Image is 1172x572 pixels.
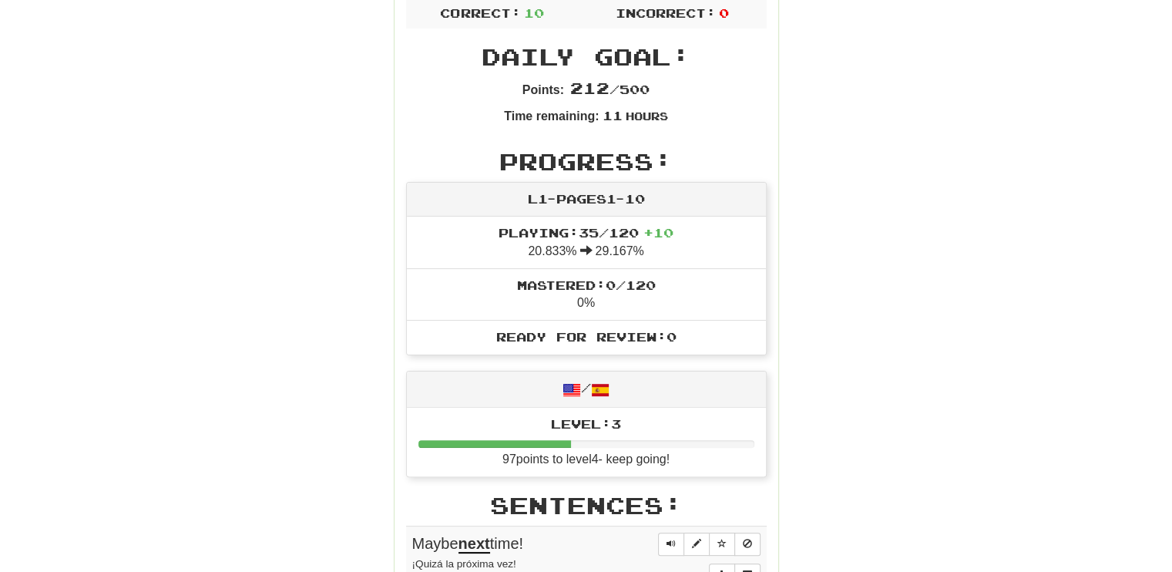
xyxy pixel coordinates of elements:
u: next [458,535,490,553]
span: Incorrect: [616,5,716,20]
span: / 500 [570,82,650,96]
h2: Daily Goal: [406,44,767,69]
small: Hours [626,109,668,123]
span: 10 [524,5,544,20]
button: Play sentence audio [658,533,684,556]
span: Ready for Review: 0 [496,329,677,344]
li: 97 points to level 4 - keep going! [407,408,766,476]
span: + 10 [643,225,673,240]
small: ¡Quizá la próxima vez! [412,558,516,570]
span: 0 [719,5,729,20]
li: 20.833% 29.167% [407,217,766,269]
li: 0% [407,268,766,321]
strong: Time remaining: [504,109,599,123]
div: L1-Pages1-10 [407,183,766,217]
span: Level: 3 [551,416,621,431]
span: Correct: [440,5,520,20]
h2: Progress: [406,149,767,174]
h2: Sentences: [406,493,767,518]
span: 11 [602,108,622,123]
span: 212 [570,79,610,97]
strong: Points: [522,83,564,96]
button: Toggle ignore [734,533,761,556]
span: Maybe time! [412,535,524,553]
button: Edit sentence [683,533,710,556]
div: / [407,372,766,408]
div: Sentence controls [658,533,761,556]
span: Playing: 35 / 120 [499,225,673,240]
button: Toggle favorite [709,533,735,556]
span: Mastered: 0 / 120 [517,278,656,292]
